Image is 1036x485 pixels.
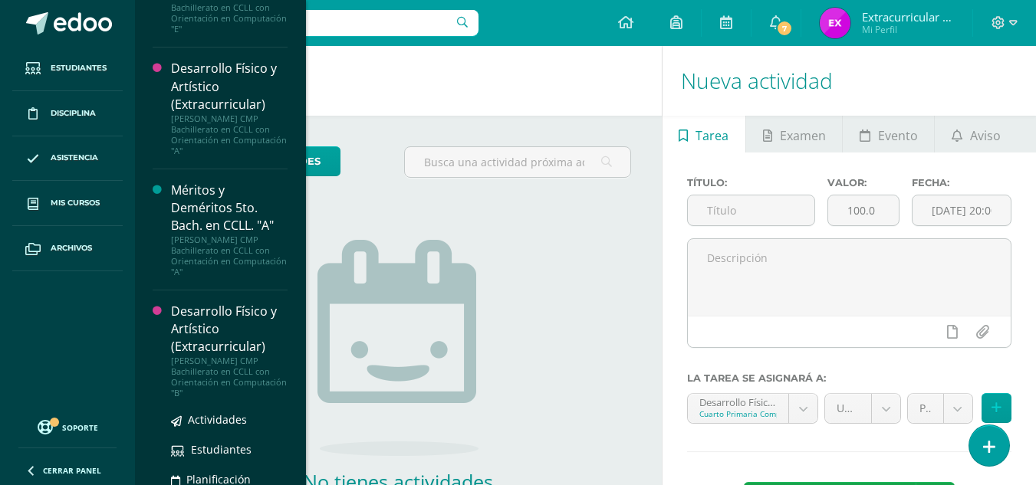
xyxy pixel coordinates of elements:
a: Desarrollo Físico y Artístico (Extracurricular)[PERSON_NAME] CMP Bachillerato en CCLL con Orienta... [171,303,288,398]
a: Actividades [171,411,288,428]
a: Examen [746,116,842,152]
span: 7 [776,20,793,37]
a: Unidad 3 [825,394,900,423]
span: Disciplina [51,107,96,120]
a: Aviso [935,116,1017,152]
span: Mi Perfil [862,23,954,36]
span: Asistencia [51,152,98,164]
div: [PERSON_NAME] CMP Bachillerato en CCLL con Orientación en Computación "A" [171,234,288,277]
label: Fecha: [912,177,1011,188]
input: Título [688,195,814,225]
h1: Nueva actividad [681,46,1018,116]
a: Asistencia [12,136,123,182]
input: Puntos máximos [828,195,899,225]
span: Actividades [188,412,247,427]
span: Archivos [51,242,92,254]
a: Desarrollo Físico y Artístico (Extracurricular)[PERSON_NAME] CMP Bachillerato en CCLL con Orienta... [171,60,288,156]
div: Desarrollo Físico y Artístico (Extracurricular) [171,303,288,356]
span: Tarea [696,117,728,154]
input: Fecha de entrega [913,195,1011,225]
span: Soporte [62,422,98,433]
a: Evento [843,116,934,152]
div: [PERSON_NAME] CMP Bachillerato en CCLL con Orientación en Computación "A" [171,113,288,156]
span: Estudiantes [51,62,107,74]
span: Prueba Corta (0.0%) [919,394,932,423]
a: Disciplina [12,91,123,136]
div: Méritos y Deméritos 5to. Bach. en CCLL. "A" [171,182,288,234]
input: Busca una actividad próxima aquí... [405,147,630,177]
div: Desarrollo Físico y Artístico (Extracurricular) [171,60,288,113]
div: Desarrollo Físico y Artístico 'A' [699,394,778,408]
a: Soporte [18,416,117,437]
input: Busca un usuario... [145,10,479,36]
span: Cerrar panel [43,465,101,476]
label: Valor: [827,177,900,188]
h1: Actividades [153,46,643,116]
span: Examen [780,117,826,154]
a: Mis cursos [12,181,123,226]
a: Estudiantes [12,46,123,91]
a: Desarrollo Físico y Artístico 'A'Cuarto Primaria Complementaria [688,394,818,423]
span: Aviso [970,117,1001,154]
a: Prueba Corta (0.0%) [908,394,972,423]
label: Título: [687,177,815,188]
span: Estudiantes [191,442,252,457]
a: Archivos [12,226,123,271]
span: Mis cursos [51,197,100,209]
img: no_activities.png [317,240,479,456]
div: Cuarto Primaria Complementaria [699,408,778,419]
div: [PERSON_NAME] CMP Bachillerato en CCLL con Orientación en Computación "B" [171,356,288,398]
a: Méritos y Deméritos 5to. Bach. en CCLL. "A"[PERSON_NAME] CMP Bachillerato en CCLL con Orientación... [171,182,288,277]
span: Extracurricular Música [862,9,954,25]
span: Unidad 3 [837,394,860,423]
img: 15a074f41613a7f727dddaabd9de4821.png [820,8,850,38]
span: Evento [878,117,918,154]
a: Estudiantes [171,441,288,458]
label: La tarea se asignará a: [687,372,1011,384]
a: Tarea [663,116,745,152]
